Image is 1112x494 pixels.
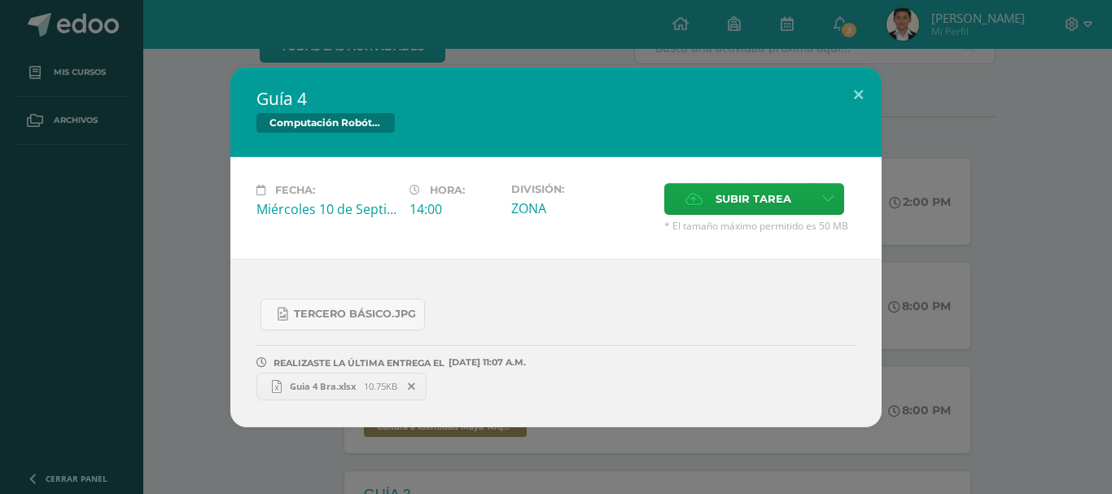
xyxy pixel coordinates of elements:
[664,219,856,233] span: * El tamaño máximo permitido es 50 MB
[282,380,364,392] span: Guia 4 Bra.xlsx
[444,362,526,363] span: [DATE] 11:07 A.M.
[430,184,465,196] span: Hora:
[835,68,882,123] button: Close (Esc)
[511,199,651,217] div: ZONA
[256,373,427,400] a: Guia 4 Bra.xlsx 10.75KB
[256,200,396,218] div: Miércoles 10 de Septiembre
[511,183,651,195] label: División:
[256,113,395,133] span: Computación Robótica
[275,184,315,196] span: Fecha:
[294,308,416,321] span: Tercero Básico.jpg
[409,200,498,218] div: 14:00
[256,87,856,110] h2: Guía 4
[398,378,426,396] span: Remover entrega
[716,184,791,214] span: Subir tarea
[364,380,397,392] span: 10.75KB
[260,299,425,330] a: Tercero Básico.jpg
[274,357,444,369] span: REALIZASTE LA ÚLTIMA ENTREGA EL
